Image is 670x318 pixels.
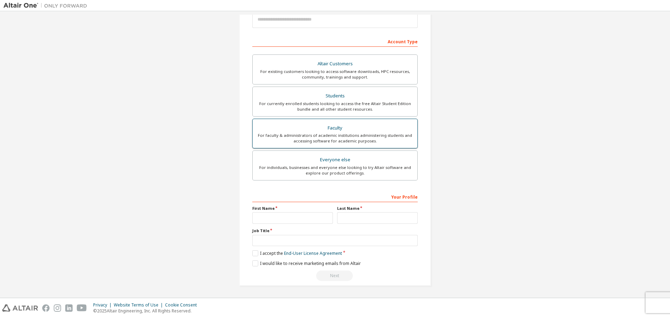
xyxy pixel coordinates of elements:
[257,155,413,165] div: Everyone else
[252,206,333,211] label: First Name
[93,308,201,314] p: © 2025 Altair Engineering, Inc. All Rights Reserved.
[257,91,413,101] div: Students
[42,304,50,312] img: facebook.svg
[252,36,418,47] div: Account Type
[2,304,38,312] img: altair_logo.svg
[252,228,418,234] label: Job Title
[114,302,165,308] div: Website Terms of Use
[252,271,418,281] div: Read and acccept EULA to continue
[252,191,418,202] div: Your Profile
[257,133,413,144] div: For faculty & administrators of academic institutions administering students and accessing softwa...
[93,302,114,308] div: Privacy
[252,250,342,256] label: I accept the
[257,59,413,69] div: Altair Customers
[165,302,201,308] div: Cookie Consent
[77,304,87,312] img: youtube.svg
[257,69,413,80] div: For existing customers looking to access software downloads, HPC resources, community, trainings ...
[252,260,361,266] label: I would like to receive marketing emails from Altair
[257,165,413,176] div: For individuals, businesses and everyone else looking to try Altair software and explore our prod...
[337,206,418,211] label: Last Name
[3,2,91,9] img: Altair One
[54,304,61,312] img: instagram.svg
[257,123,413,133] div: Faculty
[65,304,73,312] img: linkedin.svg
[257,101,413,112] div: For currently enrolled students looking to access the free Altair Student Edition bundle and all ...
[284,250,342,256] a: End-User License Agreement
